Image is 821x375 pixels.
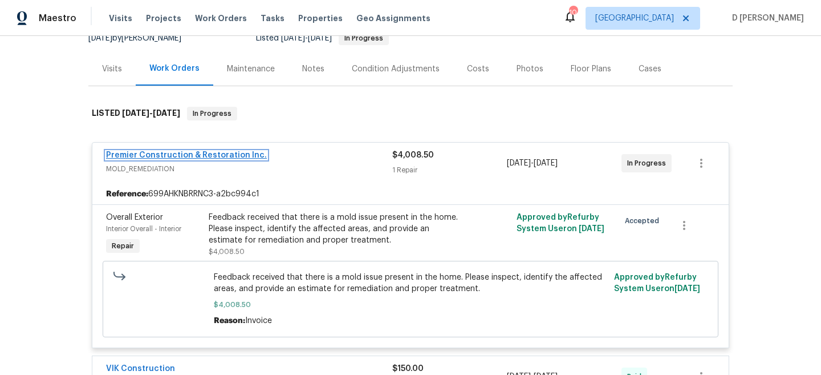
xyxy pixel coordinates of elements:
div: Floor Plans [571,63,611,75]
a: VIK Construction [106,365,175,373]
span: [DATE] [281,34,305,42]
span: $4,008.50 [214,299,608,311]
span: Overall Exterior [106,213,163,221]
a: Premier Construction & Restoration Inc. [106,151,267,159]
div: 1 Repair [392,164,507,176]
div: Visits [102,63,122,75]
div: Condition Adjustments [352,63,440,75]
span: Approved by Refurby System User on [517,213,604,233]
div: 699AHKNBRRNC3-a2bc994c1 [92,184,729,204]
span: Invoice [245,317,272,325]
span: Properties [298,13,343,24]
div: by [PERSON_NAME] [88,31,195,45]
span: Listed [256,34,389,42]
span: $150.00 [392,365,424,373]
span: - [281,34,332,42]
span: In Progress [188,108,236,119]
span: [DATE] [507,159,531,167]
div: Feedback received that there is a mold issue present in the home. Please inspect, identify the af... [209,212,458,246]
span: Reason: [214,317,245,325]
span: D [PERSON_NAME] [727,13,804,24]
b: Reference: [106,188,148,200]
span: Accepted [625,215,664,227]
div: LISTED [DATE]-[DATE]In Progress [88,95,733,132]
span: $4,008.50 [209,248,245,255]
span: [DATE] [88,34,112,42]
span: $4,008.50 [392,151,434,159]
span: Feedback received that there is a mold issue present in the home. Please inspect, identify the af... [214,272,608,295]
span: In Progress [627,158,670,169]
span: [DATE] [579,225,604,233]
div: Maintenance [227,63,275,75]
h6: LISTED [92,107,180,120]
div: Notes [302,63,324,75]
span: Interior Overall - Interior [106,225,181,232]
span: Visits [109,13,132,24]
span: [DATE] [674,285,700,293]
span: [DATE] [534,159,558,167]
span: Repair [107,240,139,252]
span: [DATE] [122,109,149,117]
div: Photos [517,63,543,75]
div: Cases [639,63,661,75]
span: Maestro [39,13,76,24]
span: [GEOGRAPHIC_DATA] [595,13,674,24]
span: [DATE] [153,109,180,117]
span: In Progress [340,35,388,42]
span: Geo Assignments [356,13,430,24]
div: 10 [569,7,577,18]
div: Costs [467,63,489,75]
span: Approved by Refurby System User on [614,273,700,293]
span: Work Orders [195,13,247,24]
span: [DATE] [308,34,332,42]
span: MOLD_REMEDIATION [106,163,392,175]
div: Work Orders [149,63,200,74]
span: - [507,158,558,169]
span: Tasks [261,14,284,22]
span: Projects [146,13,181,24]
span: - [122,109,180,117]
